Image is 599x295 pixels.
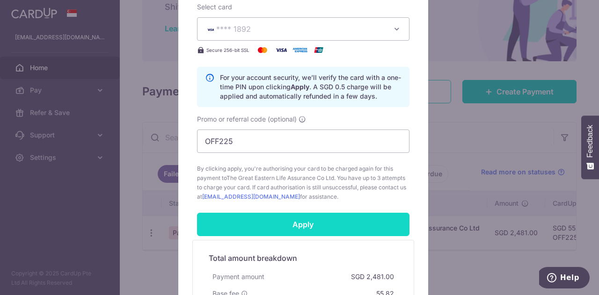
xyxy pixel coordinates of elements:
[197,164,409,201] span: By clicking apply, you're authorising your card to be charged again for this payment to . You hav...
[272,44,291,56] img: Visa
[291,83,309,91] b: Apply
[581,115,599,179] button: Feedback - Show survey
[226,174,334,181] span: The Great Eastern Life Assurance Co Ltd
[253,44,272,56] img: Mastercard
[197,2,232,12] label: Select card
[539,267,590,290] iframe: Opens a widget where you can find more information
[586,125,594,158] span: Feedback
[347,268,398,285] div: SGD 2,481.00
[209,252,398,264] h5: Total amount breakdown
[197,213,409,236] input: Apply
[197,115,297,124] span: Promo or referral code (optional)
[291,44,309,56] img: American Express
[205,26,216,33] img: VISA
[209,268,268,285] div: Payment amount
[220,73,402,101] p: For your account security, we’ll verify the card with a one-time PIN upon clicking . A SGD 0.5 ch...
[202,193,300,200] a: [EMAIL_ADDRESS][DOMAIN_NAME]
[206,46,249,54] span: Secure 256-bit SSL
[309,44,328,56] img: UnionPay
